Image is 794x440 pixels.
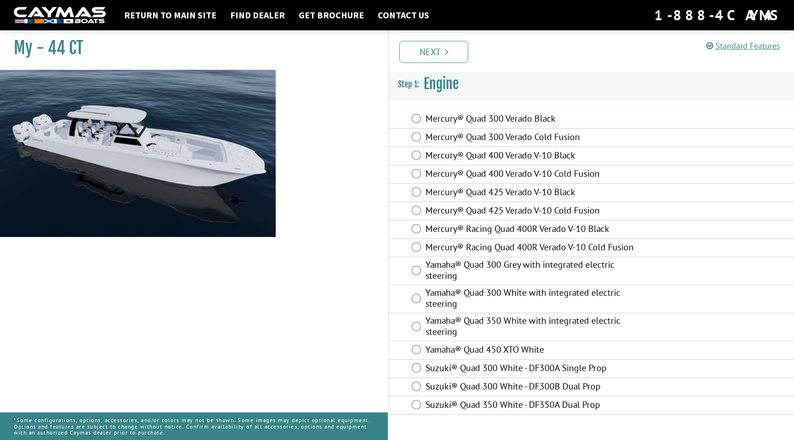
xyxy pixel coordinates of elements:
a: Next [399,41,468,63]
a: Find Dealer [226,9,289,21]
label: Mercury® Quad 300 Verado Cold Fusion [425,131,647,145]
p: *Some configurations, options, accessories, and/or colors may not be shown. Some images may depic... [14,412,374,440]
a: Return to main site [119,9,221,21]
a: Get Brochure [294,9,369,21]
label: Yamaha® Quad 300 White with integrated electric steering [425,287,647,311]
label: Mercury® Racing Quad 400R Verado V-10 Cold Fusion [425,242,647,255]
h1: My - 44 CT [14,38,365,58]
label: Yamaha® Quad 450 XTO White [425,344,647,357]
label: Suzuki® Quad 300 White - DF300A Single Prop [425,362,647,376]
h3: Engine [389,67,794,101]
label: Mercury® Quad 425 Verado V-10 Cold Fusion [425,205,647,218]
a: Standard Features [706,40,780,51]
label: Yamaha® Quad 300 Grey with integrated electric steering [425,259,647,283]
label: Suzuki® Quad 300 White - DF300B Dual Prop [425,381,647,394]
label: Yamaha® Quad 350 White with integrated electric steering [425,315,647,339]
label: Mercury® Racing Quad 400R Verado V-10 Black [425,223,647,237]
label: Mercury® Quad 425 Verado V-10 Black [425,186,647,200]
div: 1-888-4CAYMAS [654,5,780,25]
ul: Pagination [397,39,794,63]
label: Mercury® Quad 400 Verado V-10 Black [425,150,647,163]
label: Suzuki® Quad 350 White - DF350A Dual Prop [425,399,647,412]
label: Mercury® Quad 300 Verado Black [425,113,647,126]
a: Contact Us [373,9,434,21]
img: white-logo-c9c8dbefe5ff5ceceb0f0178aa75bf4bb51f6bca0971e226c86eb53dfe498488.png [14,7,106,24]
label: Mercury® Quad 400 Verado V-10 Cold Fusion [425,168,647,181]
